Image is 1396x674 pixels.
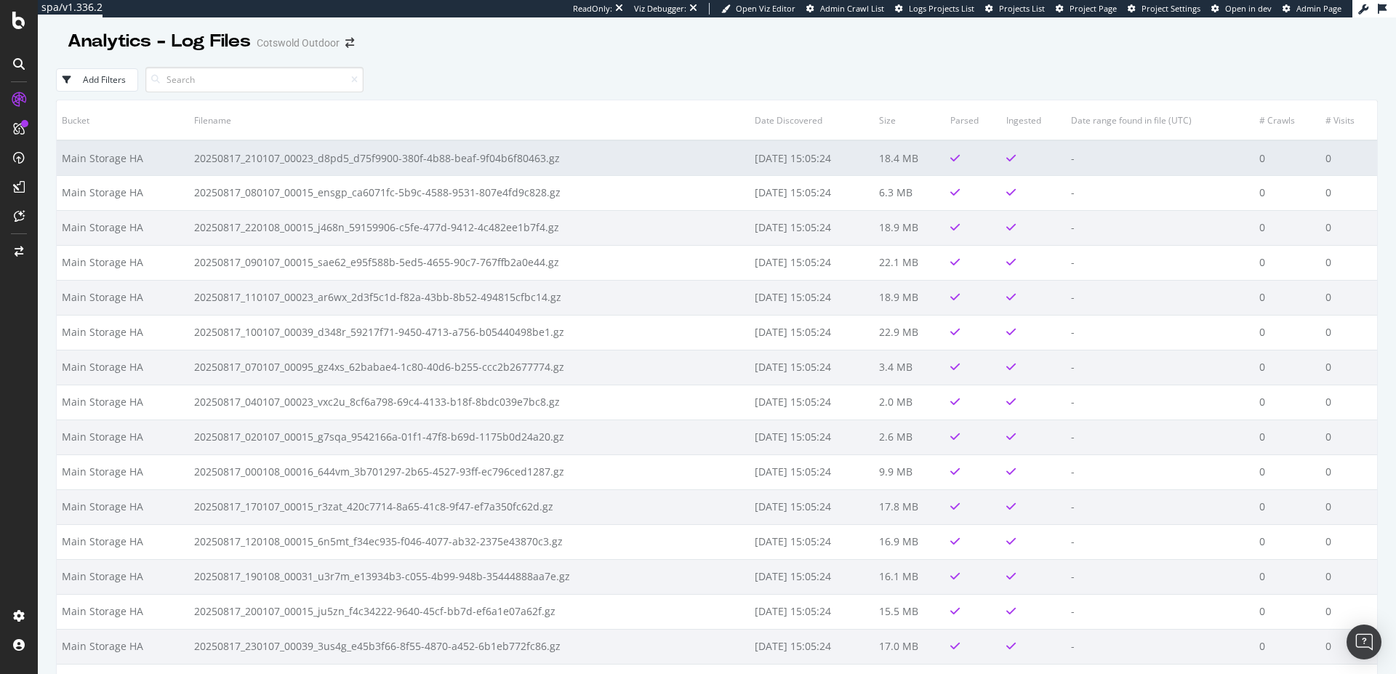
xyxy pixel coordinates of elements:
span: Admin Crawl List [820,3,884,14]
td: [DATE] 15:05:24 [750,594,875,629]
td: 20250817_090107_00015_sae62_e95f588b-5ed5-4655-90c7-767ffb2a0e44.gz [189,245,750,280]
a: Project Page [1056,3,1117,15]
td: 20250817_230107_00039_3us4g_e45b3f66-8f55-4870-a452-6b1eb772fc86.gz [189,629,750,664]
span: Project Settings [1142,3,1200,14]
td: 0 [1254,350,1320,385]
td: 0 [1320,629,1377,664]
td: 0 [1254,420,1320,454]
th: Size [874,100,945,140]
button: Add Filters [56,68,138,92]
td: 20250817_120108_00015_6n5mt_f34ec935-f046-4077-ab32-2375e43870c3.gz [189,524,750,559]
td: 0 [1254,629,1320,664]
td: [DATE] 15:05:24 [750,245,875,280]
td: - [1066,489,1254,524]
td: 0 [1254,489,1320,524]
td: 6.3 MB [874,175,945,210]
td: 0 [1320,245,1377,280]
span: Projects List [999,3,1045,14]
td: Main Storage HA [57,315,189,350]
th: Parsed [945,100,1000,140]
td: 3.4 MB [874,350,945,385]
td: [DATE] 15:05:24 [750,350,875,385]
td: Main Storage HA [57,454,189,489]
td: 0 [1320,594,1377,629]
td: 0 [1254,454,1320,489]
td: 0 [1254,385,1320,420]
div: Viz Debugger: [634,3,686,15]
td: [DATE] 15:05:24 [750,420,875,454]
td: - [1066,629,1254,664]
td: 17.0 MB [874,629,945,664]
td: - [1066,280,1254,315]
td: Main Storage HA [57,210,189,245]
th: Bucket [57,100,189,140]
a: Admin Crawl List [806,3,884,15]
td: 20250817_100107_00039_d348r_59217f71-9450-4713-a756-b05440498be1.gz [189,315,750,350]
td: [DATE] 15:05:24 [750,280,875,315]
a: Open Viz Editor [721,3,795,15]
td: Main Storage HA [57,420,189,454]
td: [DATE] 15:05:24 [750,175,875,210]
td: [DATE] 15:05:24 [750,489,875,524]
td: Main Storage HA [57,559,189,594]
td: 0 [1254,559,1320,594]
th: Ingested [1001,100,1066,140]
a: Project Settings [1128,3,1200,15]
td: 0 [1320,315,1377,350]
span: Open in dev [1225,3,1272,14]
td: 0 [1254,245,1320,280]
td: 0 [1254,594,1320,629]
td: 0 [1254,140,1320,175]
td: [DATE] 15:05:24 [750,454,875,489]
td: 2.6 MB [874,420,945,454]
td: 20250817_020107_00015_g7sqa_9542166a-01f1-47f8-b69d-1175b0d24a20.gz [189,420,750,454]
span: Logs Projects List [909,3,974,14]
td: 22.1 MB [874,245,945,280]
td: 0 [1320,524,1377,559]
td: 22.9 MB [874,315,945,350]
div: ReadOnly: [573,3,612,15]
a: Open in dev [1211,3,1272,15]
span: Project Page [1070,3,1117,14]
td: 0 [1254,315,1320,350]
td: 18.4 MB [874,140,945,175]
td: [DATE] 15:05:24 [750,315,875,350]
td: 18.9 MB [874,210,945,245]
td: 0 [1320,454,1377,489]
td: - [1066,210,1254,245]
td: - [1066,315,1254,350]
a: Admin Page [1283,3,1341,15]
td: [DATE] 15:05:24 [750,210,875,245]
td: 0 [1254,280,1320,315]
td: [DATE] 15:05:24 [750,559,875,594]
td: 0 [1320,385,1377,420]
td: 0 [1320,210,1377,245]
th: Filename [189,100,750,140]
td: Main Storage HA [57,594,189,629]
td: 0 [1254,524,1320,559]
td: 16.9 MB [874,524,945,559]
a: Projects List [985,3,1045,15]
input: Search [145,67,364,92]
td: 0 [1320,350,1377,385]
th: # Crawls [1254,100,1320,140]
td: 0 [1254,175,1320,210]
td: - [1066,420,1254,454]
td: 20250817_070107_00095_gz4xs_62babae4-1c80-40d6-b255-ccc2b2677774.gz [189,350,750,385]
td: 20250817_170107_00015_r3zat_420c7714-8a65-41c8-9f47-ef7a350fc62d.gz [189,489,750,524]
td: 0 [1320,175,1377,210]
td: Main Storage HA [57,524,189,559]
td: - [1066,524,1254,559]
a: Logs Projects List [895,3,974,15]
td: 20250817_080107_00015_ensgp_ca6071fc-5b9c-4588-9531-807e4fd9c828.gz [189,175,750,210]
td: 9.9 MB [874,454,945,489]
td: 0 [1320,280,1377,315]
div: Open Intercom Messenger [1347,625,1381,659]
th: Date Discovered [750,100,875,140]
td: 16.1 MB [874,559,945,594]
td: 0 [1320,140,1377,175]
td: 2.0 MB [874,385,945,420]
div: arrow-right-arrow-left [345,38,354,48]
td: 18.9 MB [874,280,945,315]
td: Main Storage HA [57,245,189,280]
